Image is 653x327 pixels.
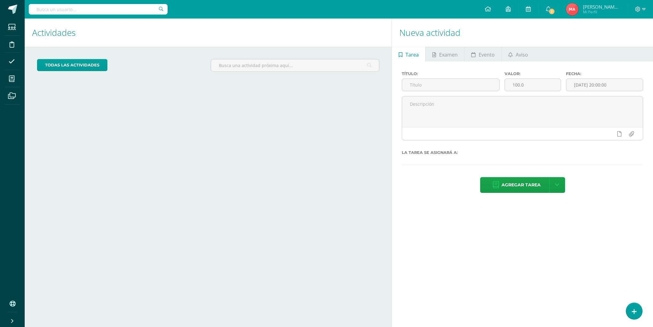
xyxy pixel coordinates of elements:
h1: Nueva actividad [399,19,646,47]
label: Valor: [505,71,561,76]
span: Mi Perfil [583,9,620,15]
span: Agregar tarea [501,177,541,193]
img: 09f555c855daf529ee510278f1ca1ec7.png [566,3,578,15]
span: Aviso [516,47,528,62]
input: Fecha de entrega [566,79,643,91]
span: 2 [548,8,555,15]
input: Puntos máximos [505,79,561,91]
a: Evento [464,47,501,62]
a: todas las Actividades [37,59,107,71]
input: Título [402,79,499,91]
span: [PERSON_NAME] de los Angeles [583,4,620,10]
label: La tarea se asignará a: [402,150,643,155]
span: Examen [439,47,458,62]
a: Aviso [502,47,535,62]
a: Examen [426,47,464,62]
label: Fecha: [566,71,643,76]
h1: Actividades [32,19,384,47]
input: Busca un usuario... [29,4,168,15]
label: Título: [402,71,500,76]
a: Tarea [392,47,425,62]
input: Busca una actividad próxima aquí... [211,59,379,71]
span: Evento [479,47,495,62]
span: Tarea [406,47,419,62]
